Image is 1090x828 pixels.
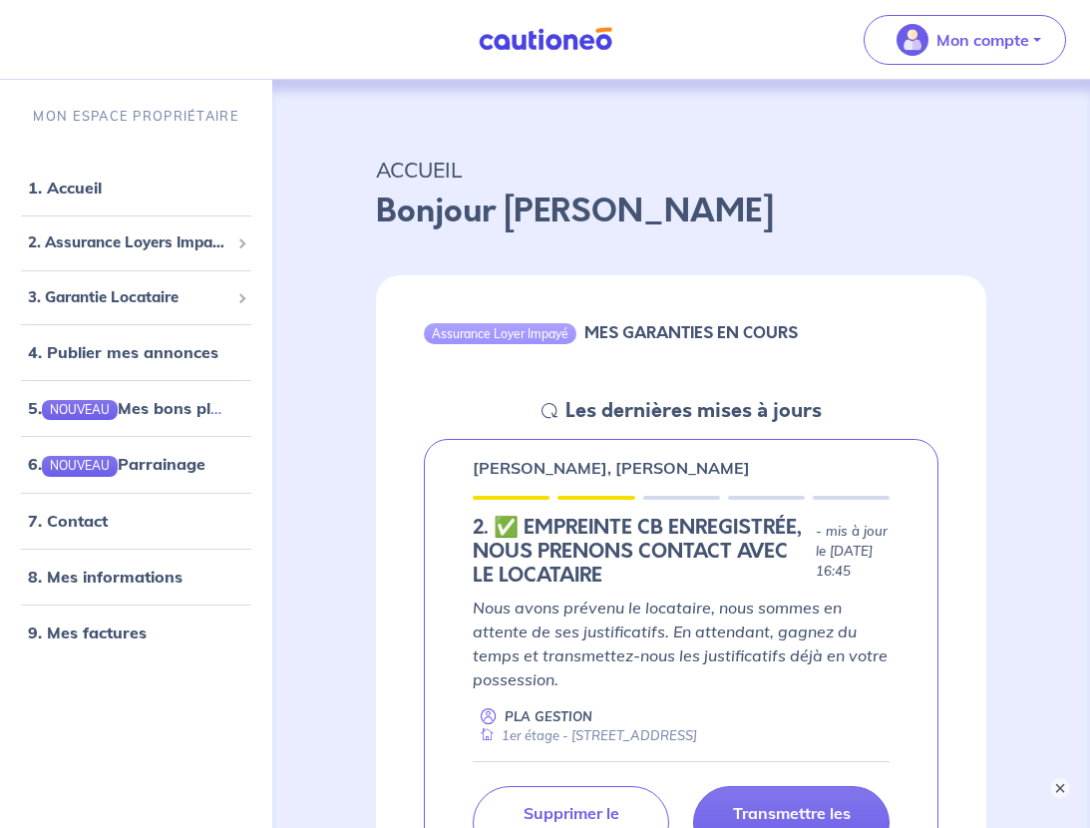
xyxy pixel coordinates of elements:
[28,231,229,254] span: 2. Assurance Loyers Impayés
[28,511,108,531] a: 7. Contact
[8,444,264,484] div: 6.NOUVEAUParrainage
[8,501,264,541] div: 7. Contact
[897,24,928,56] img: illu_account_valid_menu.svg
[28,567,182,587] a: 8. Mes informations
[28,342,218,362] a: 4. Publier mes annonces
[1050,778,1070,798] button: ×
[28,178,102,198] a: 1. Accueil
[8,557,264,597] div: 8. Mes informations
[28,622,147,642] a: 9. Mes factures
[8,223,264,262] div: 2. Assurance Loyers Impayés
[816,522,890,582] p: - mis à jour le [DATE] 16:45
[8,332,264,372] div: 4. Publier mes annonces
[8,388,264,428] div: 5.NOUVEAUMes bons plans
[473,516,808,588] h5: 2.︎ ✅️ EMPREINTE CB ENREGISTRÉE, NOUS PRENONS CONTACT AVEC LE LOCATAIRE
[471,27,620,52] img: Cautioneo
[376,188,986,235] p: Bonjour [PERSON_NAME]
[473,726,697,745] div: 1er étage - [STREET_ADDRESS]
[28,454,205,474] a: 6.NOUVEAUParrainage
[376,152,986,188] p: ACCUEIL
[28,398,238,418] a: 5.NOUVEAUMes bons plans
[864,15,1066,65] button: illu_account_valid_menu.svgMon compte
[505,707,592,726] p: PLA GESTION
[28,286,229,309] span: 3. Garantie Locataire
[424,323,576,343] div: Assurance Loyer Impayé
[8,278,264,317] div: 3. Garantie Locataire
[473,516,890,588] div: state: RENTER-DOCUMENTS-IN-PROGRESS, Context: NEW,CHOOSE-CERTIFICATE,RELATIONSHIP,RENTER-DOCUMENTS
[8,168,264,207] div: 1. Accueil
[584,323,798,342] h6: MES GARANTIES EN COURS
[565,399,822,423] h5: Les dernières mises à jours
[473,456,750,480] p: [PERSON_NAME], [PERSON_NAME]
[33,107,238,126] p: MON ESPACE PROPRIÉTAIRE
[8,613,264,652] div: 9. Mes factures
[473,596,890,691] p: Nous avons prévenu le locataire, nous sommes en attente de ses justificatifs. En attendant, gagne...
[936,28,1029,52] p: Mon compte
